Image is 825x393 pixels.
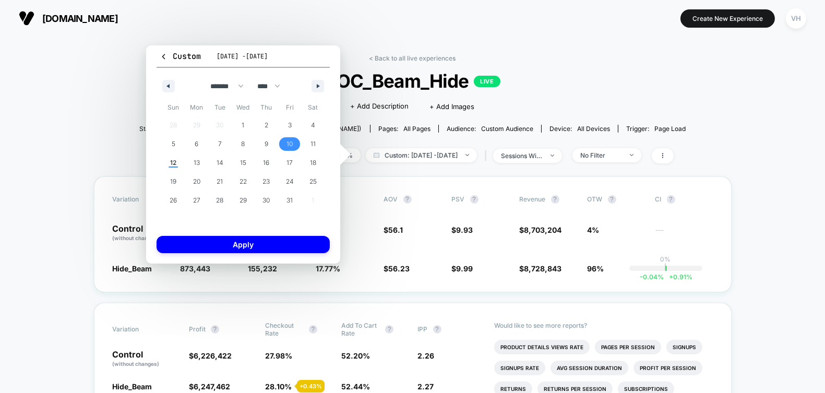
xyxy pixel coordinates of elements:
span: IPP [418,325,428,333]
li: Signups [666,340,702,354]
span: 27 [193,191,200,210]
button: 29 [232,191,255,210]
img: calendar [374,152,379,158]
span: 29 [240,191,247,210]
span: 6 [195,135,198,153]
span: all devices [577,125,610,133]
button: ? [403,195,412,204]
li: Pages Per Session [595,340,661,354]
span: + Add Description [351,101,409,112]
span: Add To Cart Rate [341,321,380,337]
span: $ [384,264,410,273]
span: PSV [452,195,465,203]
li: Signups Rate [494,361,545,375]
span: Hide_Beam [113,264,152,273]
span: 6,247,462 [194,382,230,391]
span: 8 [241,135,245,153]
span: | [482,148,493,163]
button: Create New Experience [680,9,775,28]
span: Custom: [DATE] - [DATE] [366,148,477,162]
span: Custom Audience [481,125,533,133]
span: 17 [286,153,293,172]
span: Profit [189,325,206,333]
button: 16 [255,153,278,172]
span: 4% [588,225,600,234]
button: 21 [208,172,232,191]
span: + Add Images [430,102,475,111]
button: ? [470,195,479,204]
span: 26 [170,191,177,210]
span: $ [520,264,562,273]
span: 31 [286,191,293,210]
span: Sat [301,99,325,116]
button: ? [385,325,393,334]
span: CI [655,195,713,204]
span: Variation [113,195,170,204]
span: 96% [588,264,604,273]
span: 4 [311,116,315,135]
span: Hide_Beam [113,382,152,391]
span: (without changes) [113,361,160,367]
span: 6,226,422 [194,351,232,360]
button: 30 [255,191,278,210]
span: (without changes) [113,235,160,241]
span: 27.98 % [265,351,292,360]
span: Custom [160,51,201,62]
span: Mon [185,99,209,116]
span: 52.44 % [341,382,370,391]
span: Page Load [654,125,686,133]
span: 52.20 % [341,351,370,360]
button: 14 [208,153,232,172]
img: end [551,154,554,157]
button: 12 [162,153,185,172]
span: 28.10 % [265,382,292,391]
span: 1 [242,116,244,135]
span: $ [189,351,232,360]
div: Audience: [447,125,533,133]
span: 9 [265,135,268,153]
button: Apply [157,236,330,253]
button: 22 [232,172,255,191]
button: ? [608,195,616,204]
div: VH [786,8,806,29]
span: 5 [172,135,175,153]
span: 2 [265,116,268,135]
li: Avg Session Duration [551,361,628,375]
p: Control [113,350,178,368]
button: 5 [162,135,185,153]
button: ? [433,325,441,334]
img: end [465,154,469,156]
span: AOV [384,195,398,203]
span: 2.27 [418,382,434,391]
button: 3 [278,116,302,135]
span: 18 [310,153,316,172]
p: Would like to see more reports? [494,321,713,329]
button: 15 [232,153,255,172]
button: 26 [162,191,185,210]
span: 20 [193,172,200,191]
span: + [669,273,673,281]
p: Control [113,224,170,242]
span: Variation [113,321,170,337]
span: 30 [263,191,270,210]
span: $ [452,264,473,273]
span: $ [384,225,403,234]
span: $ [189,382,230,391]
span: 3 [288,116,292,135]
button: 27 [185,191,209,210]
span: 0.91 % [664,273,692,281]
span: 28 [216,191,223,210]
div: Trigger: [626,125,686,133]
button: 1 [232,116,255,135]
span: 14 [217,153,223,172]
span: OTW [588,195,645,204]
button: 9 [255,135,278,153]
span: 9.93 [457,225,473,234]
button: Custom[DATE] -[DATE] [157,51,330,68]
span: $ [520,225,562,234]
button: 2 [255,116,278,135]
button: 25 [301,172,325,191]
img: end [630,154,633,156]
button: 4 [301,116,325,135]
span: 22 [240,172,247,191]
